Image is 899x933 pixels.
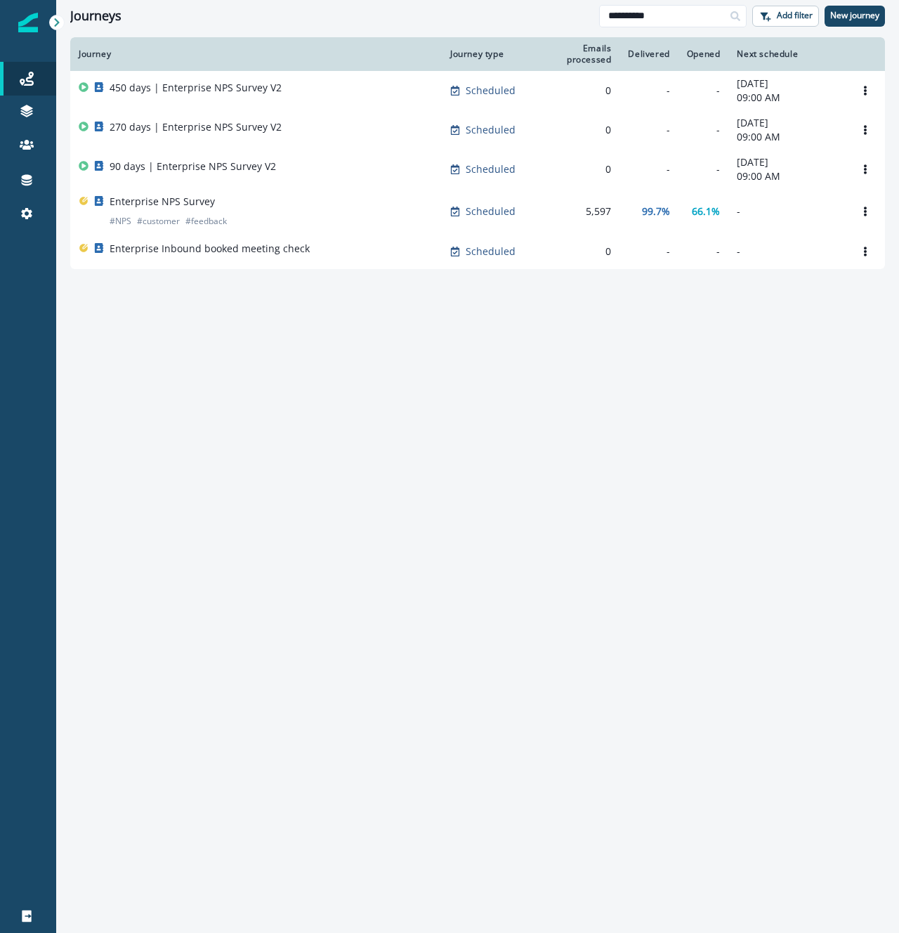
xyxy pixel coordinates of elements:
[70,189,885,234] a: Enterprise NPS Survey#NPS#customer#feedbackScheduled5,59799.7%66.1%-Options
[752,6,819,27] button: Add filter
[466,162,516,176] p: Scheduled
[70,234,885,269] a: Enterprise Inbound booked meeting checkScheduled0---Options
[687,48,721,60] div: Opened
[854,159,877,180] button: Options
[628,48,669,60] div: Delivered
[110,159,276,174] p: 90 days | Enterprise NPS Survey V2
[692,204,720,218] p: 66.1%
[825,6,885,27] button: New journey
[466,204,516,218] p: Scheduled
[628,244,669,259] div: -
[737,204,837,218] p: -
[466,84,516,98] p: Scheduled
[110,195,215,209] p: Enterprise NPS Survey
[466,244,516,259] p: Scheduled
[737,77,837,91] p: [DATE]
[737,244,837,259] p: -
[540,162,611,176] div: 0
[642,204,670,218] p: 99.7%
[687,244,721,259] div: -
[18,13,38,32] img: Inflection
[70,110,885,150] a: 270 days | Enterprise NPS Survey V2Scheduled0--[DATE]09:00 AMOptions
[687,123,721,137] div: -
[110,214,131,228] p: # NPS
[540,204,611,218] div: 5,597
[737,155,837,169] p: [DATE]
[110,120,282,134] p: 270 days | Enterprise NPS Survey V2
[777,11,813,20] p: Add filter
[540,244,611,259] div: 0
[628,84,669,98] div: -
[185,214,227,228] p: # feedback
[110,81,282,95] p: 450 days | Enterprise NPS Survey V2
[540,123,611,137] div: 0
[830,11,879,20] p: New journey
[854,80,877,101] button: Options
[540,84,611,98] div: 0
[79,48,433,60] div: Journey
[687,162,721,176] div: -
[137,214,180,228] p: # customer
[737,130,837,144] p: 09:00 AM
[70,71,885,110] a: 450 days | Enterprise NPS Survey V2Scheduled0--[DATE]09:00 AMOptions
[110,242,310,256] p: Enterprise Inbound booked meeting check
[737,48,837,60] div: Next schedule
[737,116,837,130] p: [DATE]
[737,91,837,105] p: 09:00 AM
[450,48,523,60] div: Journey type
[854,201,877,222] button: Options
[854,119,877,141] button: Options
[687,84,721,98] div: -
[737,169,837,183] p: 09:00 AM
[854,241,877,262] button: Options
[70,8,122,24] h1: Journeys
[466,123,516,137] p: Scheduled
[628,162,669,176] div: -
[628,123,669,137] div: -
[70,150,885,189] a: 90 days | Enterprise NPS Survey V2Scheduled0--[DATE]09:00 AMOptions
[540,43,611,65] div: Emails processed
